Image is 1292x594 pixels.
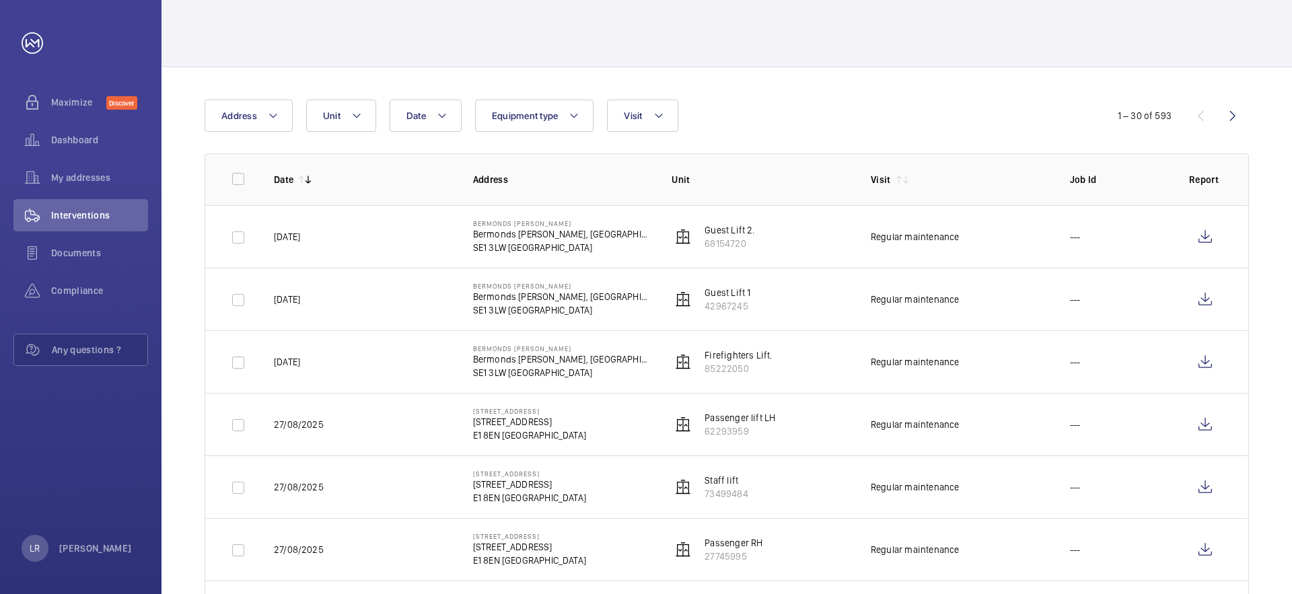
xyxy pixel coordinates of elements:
[1070,293,1081,306] p: ---
[51,133,148,147] span: Dashboard
[672,173,849,186] p: Unit
[473,344,651,352] p: Bermonds [PERSON_NAME]
[52,343,147,357] span: Any questions ?
[51,209,148,222] span: Interventions
[274,418,324,431] p: 27/08/2025
[473,290,651,303] p: Bermonds [PERSON_NAME], [GEOGRAPHIC_DATA]
[1118,109,1172,122] div: 1 – 30 of 593
[51,96,106,109] span: Maximize
[473,366,651,379] p: SE1 3LW [GEOGRAPHIC_DATA]
[274,173,293,186] p: Date
[871,173,891,186] p: Visit
[475,100,594,132] button: Equipment type
[323,110,340,121] span: Unit
[624,110,642,121] span: Visit
[607,100,678,132] button: Visit
[473,173,651,186] p: Address
[51,171,148,184] span: My addresses
[205,100,293,132] button: Address
[473,241,651,254] p: SE1 3LW [GEOGRAPHIC_DATA]
[871,293,959,306] div: Regular maintenance
[705,223,754,237] p: Guest Lift 2.
[705,487,748,500] p: 73499484
[473,415,586,429] p: [STREET_ADDRESS]
[871,230,959,244] div: Regular maintenance
[871,355,959,369] div: Regular maintenance
[705,299,750,313] p: 42967245
[705,424,775,438] p: 62293959
[473,227,651,241] p: Bermonds [PERSON_NAME], [GEOGRAPHIC_DATA]
[473,407,586,415] p: [STREET_ADDRESS]
[871,480,959,494] div: Regular maintenance
[675,229,691,245] img: elevator.svg
[30,542,40,555] p: LR
[221,110,257,121] span: Address
[705,286,750,299] p: Guest Lift 1
[705,550,762,563] p: 27745995
[675,416,691,433] img: elevator.svg
[406,110,426,121] span: Date
[274,543,324,556] p: 27/08/2025
[1070,418,1081,431] p: ---
[871,418,959,431] div: Regular maintenance
[51,246,148,260] span: Documents
[1070,173,1168,186] p: Job Id
[390,100,462,132] button: Date
[51,284,148,297] span: Compliance
[705,474,748,487] p: Staff lift
[473,429,586,442] p: E1 8EN [GEOGRAPHIC_DATA]
[705,348,772,362] p: Firefighters Lift.
[274,293,300,306] p: [DATE]
[871,543,959,556] div: Regular maintenance
[705,362,772,375] p: 85222050
[473,554,586,567] p: E1 8EN [GEOGRAPHIC_DATA]
[473,352,651,366] p: Bermonds [PERSON_NAME], [GEOGRAPHIC_DATA]
[274,480,324,494] p: 27/08/2025
[705,536,762,550] p: Passenger RH
[274,355,300,369] p: [DATE]
[473,282,651,290] p: Bermonds [PERSON_NAME]
[306,100,376,132] button: Unit
[705,237,754,250] p: 68154720
[675,354,691,370] img: elevator.svg
[1070,480,1081,494] p: ---
[1070,230,1081,244] p: ---
[675,479,691,495] img: elevator.svg
[1070,355,1081,369] p: ---
[106,96,137,110] span: Discover
[675,291,691,307] img: elevator.svg
[473,532,586,540] p: [STREET_ADDRESS]
[492,110,559,121] span: Equipment type
[1189,173,1221,186] p: Report
[59,542,132,555] p: [PERSON_NAME]
[473,491,586,505] p: E1 8EN [GEOGRAPHIC_DATA]
[473,478,586,491] p: [STREET_ADDRESS]
[1070,543,1081,556] p: ---
[473,219,651,227] p: Bermonds [PERSON_NAME]
[473,540,586,554] p: [STREET_ADDRESS]
[705,411,775,424] p: Passenger lift LH
[473,470,586,478] p: [STREET_ADDRESS]
[274,230,300,244] p: [DATE]
[675,542,691,558] img: elevator.svg
[473,303,651,317] p: SE1 3LW [GEOGRAPHIC_DATA]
